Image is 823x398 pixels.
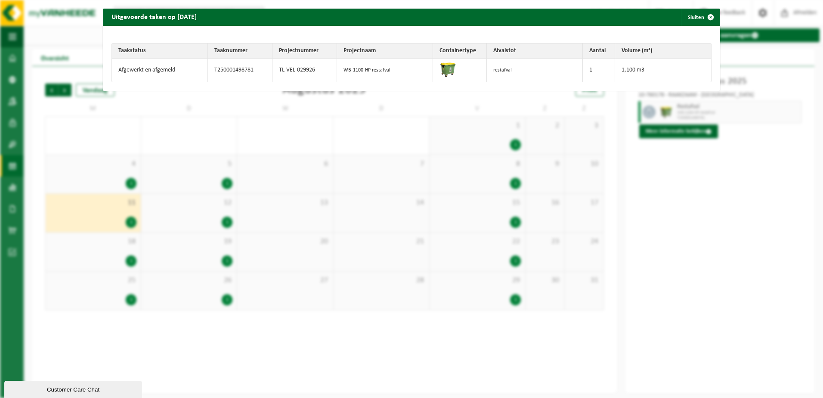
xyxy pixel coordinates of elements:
[615,59,711,82] td: 1,100 m3
[681,9,719,26] button: Sluiten
[337,59,433,82] td: WB-1100-HP restafval
[112,44,208,59] th: Taakstatus
[337,44,433,59] th: Projectnaam
[4,379,144,398] iframe: chat widget
[433,44,487,59] th: Containertype
[439,61,457,78] img: WB-1100-HPE-GN-51
[112,59,208,82] td: Afgewerkt en afgemeld
[583,44,615,59] th: Aantal
[272,59,337,82] td: TL-VEL-029926
[272,44,337,59] th: Projectnummer
[103,9,205,25] h2: Uitgevoerde taken op [DATE]
[487,44,583,59] th: Afvalstof
[208,44,272,59] th: Taaknummer
[583,59,615,82] td: 1
[615,44,711,59] th: Volume (m³)
[208,59,272,82] td: T250001498781
[487,59,583,82] td: restafval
